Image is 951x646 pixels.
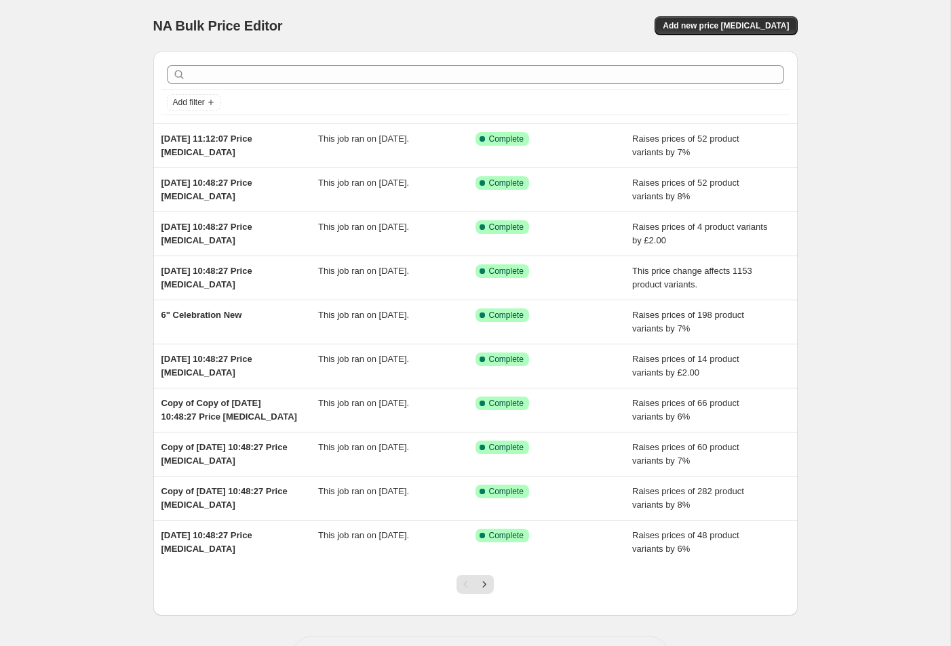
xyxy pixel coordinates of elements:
[632,310,744,334] span: Raises prices of 198 product variants by 7%
[161,266,252,289] span: [DATE] 10:48:27 Price [MEDICAL_DATA]
[655,16,797,35] button: Add new price [MEDICAL_DATA]
[161,354,252,378] span: [DATE] 10:48:27 Price [MEDICAL_DATA]
[489,134,524,144] span: Complete
[632,398,739,422] span: Raises prices of 66 product variants by 6%
[318,266,409,276] span: This job ran on [DATE].
[318,486,409,496] span: This job ran on [DATE].
[489,310,524,321] span: Complete
[489,442,524,453] span: Complete
[489,486,524,497] span: Complete
[632,442,739,466] span: Raises prices of 60 product variants by 7%
[632,222,767,245] span: Raises prices of 4 product variants by £2.00
[489,398,524,409] span: Complete
[318,442,409,452] span: This job ran on [DATE].
[161,398,297,422] span: Copy of Copy of [DATE] 10:48:27 Price [MEDICAL_DATA]
[173,97,205,108] span: Add filter
[663,20,789,31] span: Add new price [MEDICAL_DATA]
[318,310,409,320] span: This job ran on [DATE].
[318,398,409,408] span: This job ran on [DATE].
[632,178,739,201] span: Raises prices of 52 product variants by 8%
[457,575,494,594] nav: Pagination
[632,354,739,378] span: Raises prices of 14 product variants by £2.00
[632,530,739,554] span: Raises prices of 48 product variants by 6%
[161,222,252,245] span: [DATE] 10:48:27 Price [MEDICAL_DATA]
[489,222,524,233] span: Complete
[489,178,524,188] span: Complete
[318,178,409,188] span: This job ran on [DATE].
[318,222,409,232] span: This job ran on [DATE].
[318,530,409,540] span: This job ran on [DATE].
[318,354,409,364] span: This job ran on [DATE].
[489,266,524,277] span: Complete
[632,266,752,289] span: This price change affects 1153 product variants.
[161,178,252,201] span: [DATE] 10:48:27 Price [MEDICAL_DATA]
[161,134,252,157] span: [DATE] 11:12:07 Price [MEDICAL_DATA]
[318,134,409,144] span: This job ran on [DATE].
[475,575,494,594] button: Next
[167,94,221,110] button: Add filter
[489,530,524,541] span: Complete
[153,18,283,33] span: NA Bulk Price Editor
[161,442,288,466] span: Copy of [DATE] 10:48:27 Price [MEDICAL_DATA]
[632,486,744,510] span: Raises prices of 282 product variants by 8%
[161,486,288,510] span: Copy of [DATE] 10:48:27 Price [MEDICAL_DATA]
[632,134,739,157] span: Raises prices of 52 product variants by 7%
[161,530,252,554] span: [DATE] 10:48:27 Price [MEDICAL_DATA]
[161,310,242,320] span: 6" Celebration New
[489,354,524,365] span: Complete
